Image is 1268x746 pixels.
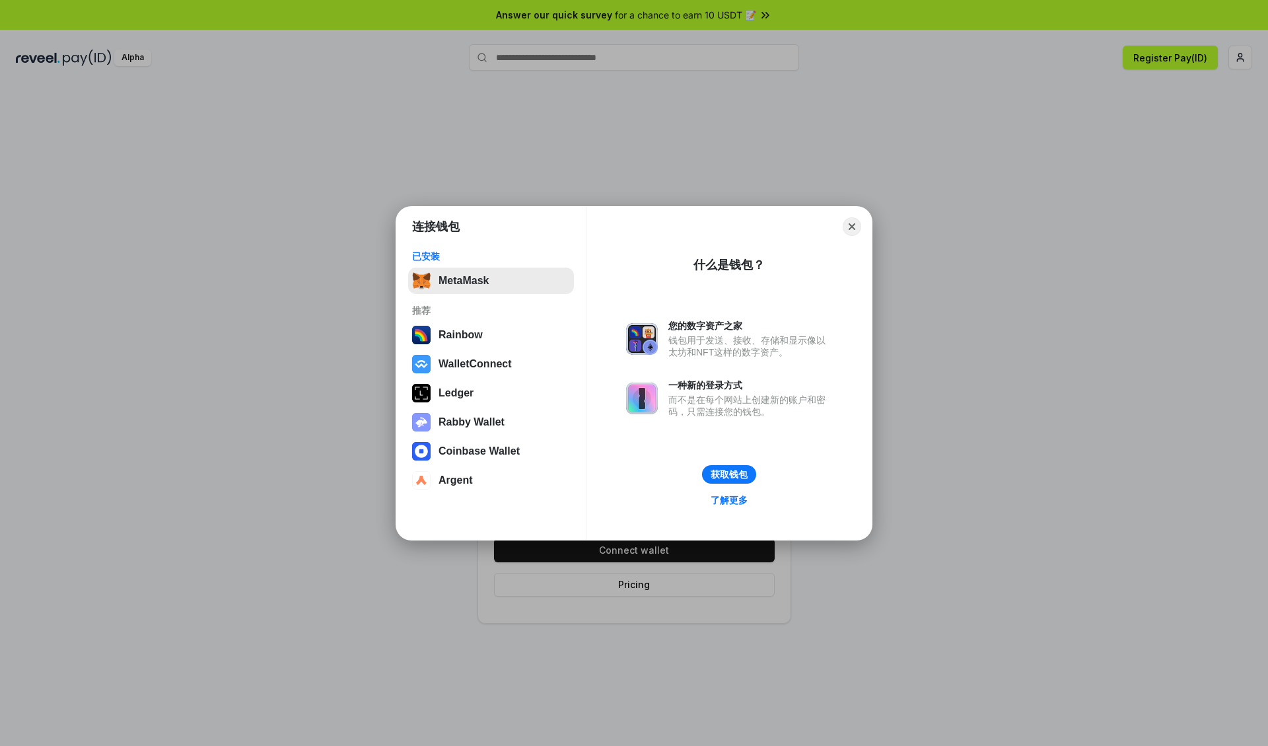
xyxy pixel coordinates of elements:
[439,474,473,486] div: Argent
[412,305,570,317] div: 推荐
[412,250,570,262] div: 已安装
[702,465,756,484] button: 获取钱包
[668,320,832,332] div: 您的数字资产之家
[412,219,460,235] h1: 连接钱包
[439,275,489,287] div: MetaMask
[412,355,431,373] img: svg+xml,%3Csvg%20width%3D%2228%22%20height%3D%2228%22%20viewBox%3D%220%200%2028%2028%22%20fill%3D...
[408,380,574,406] button: Ledger
[439,329,483,341] div: Rainbow
[412,272,431,290] img: svg+xml,%3Csvg%20fill%3D%22none%22%20height%3D%2233%22%20viewBox%3D%220%200%2035%2033%22%20width%...
[408,351,574,377] button: WalletConnect
[412,413,431,431] img: svg+xml,%3Csvg%20xmlns%3D%22http%3A%2F%2Fwww.w3.org%2F2000%2Fsvg%22%20fill%3D%22none%22%20viewBox...
[668,379,832,391] div: 一种新的登录方式
[711,494,748,506] div: 了解更多
[626,323,658,355] img: svg+xml,%3Csvg%20xmlns%3D%22http%3A%2F%2Fwww.w3.org%2F2000%2Fsvg%22%20fill%3D%22none%22%20viewBox...
[412,326,431,344] img: svg+xml,%3Csvg%20width%3D%22120%22%20height%3D%22120%22%20viewBox%3D%220%200%20120%20120%22%20fil...
[412,442,431,461] img: svg+xml,%3Csvg%20width%3D%2228%22%20height%3D%2228%22%20viewBox%3D%220%200%2028%2028%22%20fill%3D...
[439,358,512,370] div: WalletConnect
[843,217,861,236] button: Close
[439,445,520,457] div: Coinbase Wallet
[408,438,574,465] button: Coinbase Wallet
[439,387,474,399] div: Ledger
[439,416,505,428] div: Rabby Wallet
[412,384,431,402] img: svg+xml,%3Csvg%20xmlns%3D%22http%3A%2F%2Fwww.w3.org%2F2000%2Fsvg%22%20width%3D%2228%22%20height%3...
[408,322,574,348] button: Rainbow
[693,257,765,273] div: 什么是钱包？
[412,471,431,490] img: svg+xml,%3Csvg%20width%3D%2228%22%20height%3D%2228%22%20viewBox%3D%220%200%2028%2028%22%20fill%3D...
[711,468,748,480] div: 获取钱包
[408,268,574,294] button: MetaMask
[668,394,832,418] div: 而不是在每个网站上创建新的账户和密码，只需连接您的钱包。
[408,467,574,494] button: Argent
[626,383,658,414] img: svg+xml,%3Csvg%20xmlns%3D%22http%3A%2F%2Fwww.w3.org%2F2000%2Fsvg%22%20fill%3D%22none%22%20viewBox...
[703,492,756,509] a: 了解更多
[408,409,574,435] button: Rabby Wallet
[668,334,832,358] div: 钱包用于发送、接收、存储和显示像以太坊和NFT这样的数字资产。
